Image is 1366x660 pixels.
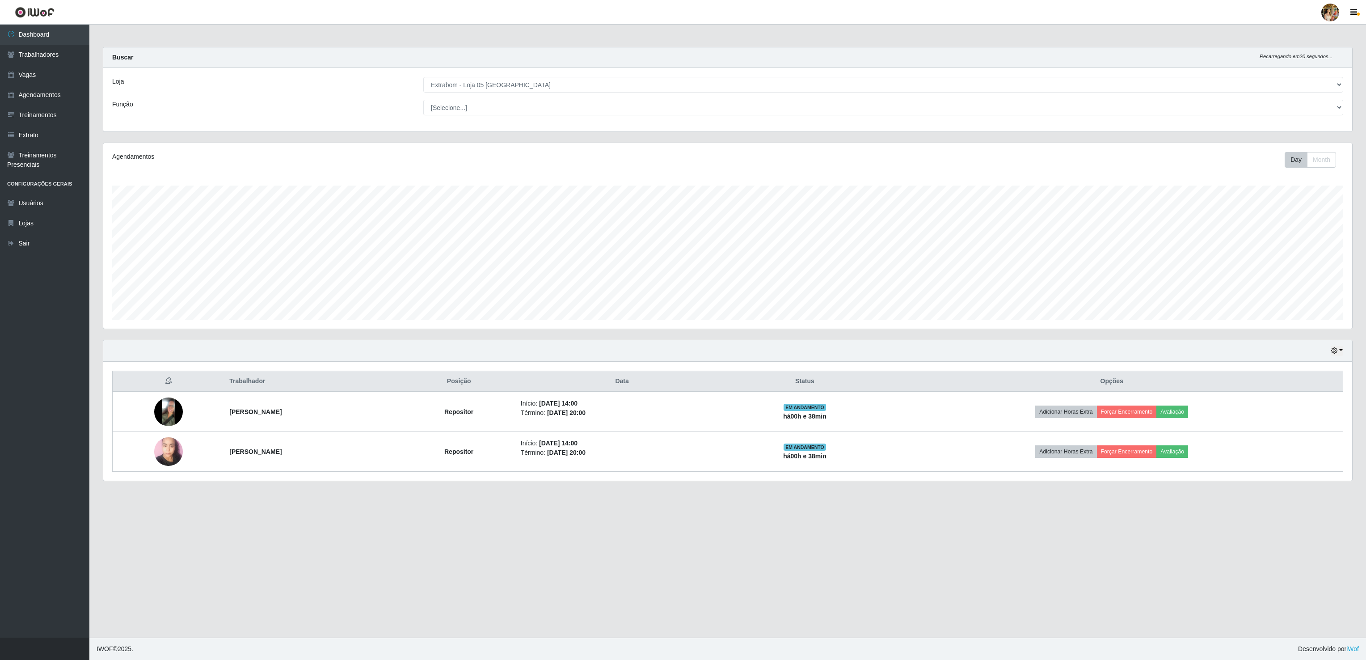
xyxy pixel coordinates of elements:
strong: [PERSON_NAME] [229,408,282,415]
li: Início: [521,439,724,448]
strong: Buscar [112,54,133,61]
time: [DATE] 20:00 [547,409,586,416]
li: Término: [521,408,724,418]
li: Início: [521,399,724,408]
span: EM ANDAMENTO [784,444,826,451]
button: Avaliação [1156,445,1188,458]
time: [DATE] 14:00 [539,400,578,407]
span: Desenvolvido por [1298,644,1359,654]
button: Adicionar Horas Extra [1035,445,1096,458]
button: Avaliação [1156,406,1188,418]
th: Data [515,371,729,392]
strong: Repositor [444,448,473,455]
strong: há 00 h e 38 min [783,413,826,420]
img: 1750798204685.jpeg [154,432,183,470]
a: iWof [1346,645,1359,652]
th: Posição [403,371,515,392]
time: [DATE] 20:00 [547,449,586,456]
time: [DATE] 14:00 [539,440,578,447]
strong: há 00 h e 38 min [783,453,826,460]
li: Término: [521,448,724,457]
th: Trabalhador [224,371,402,392]
strong: [PERSON_NAME] [229,448,282,455]
div: First group [1285,152,1336,168]
label: Loja [112,77,124,86]
i: Recarregando em 20 segundos... [1260,54,1332,59]
span: EM ANDAMENTO [784,404,826,411]
button: Day [1285,152,1307,168]
button: Adicionar Horas Extra [1035,406,1096,418]
th: Status [729,371,881,392]
button: Forçar Encerramento [1097,445,1157,458]
div: Agendamentos [112,152,617,161]
img: 1748484954184.jpeg [154,398,183,426]
label: Função [112,100,133,109]
img: CoreUI Logo [15,7,55,18]
button: Month [1307,152,1336,168]
button: Forçar Encerramento [1097,406,1157,418]
strong: Repositor [444,408,473,415]
div: Toolbar with button groups [1285,152,1343,168]
span: IWOF [97,645,113,652]
span: © 2025 . [97,644,133,654]
th: Opções [881,371,1343,392]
